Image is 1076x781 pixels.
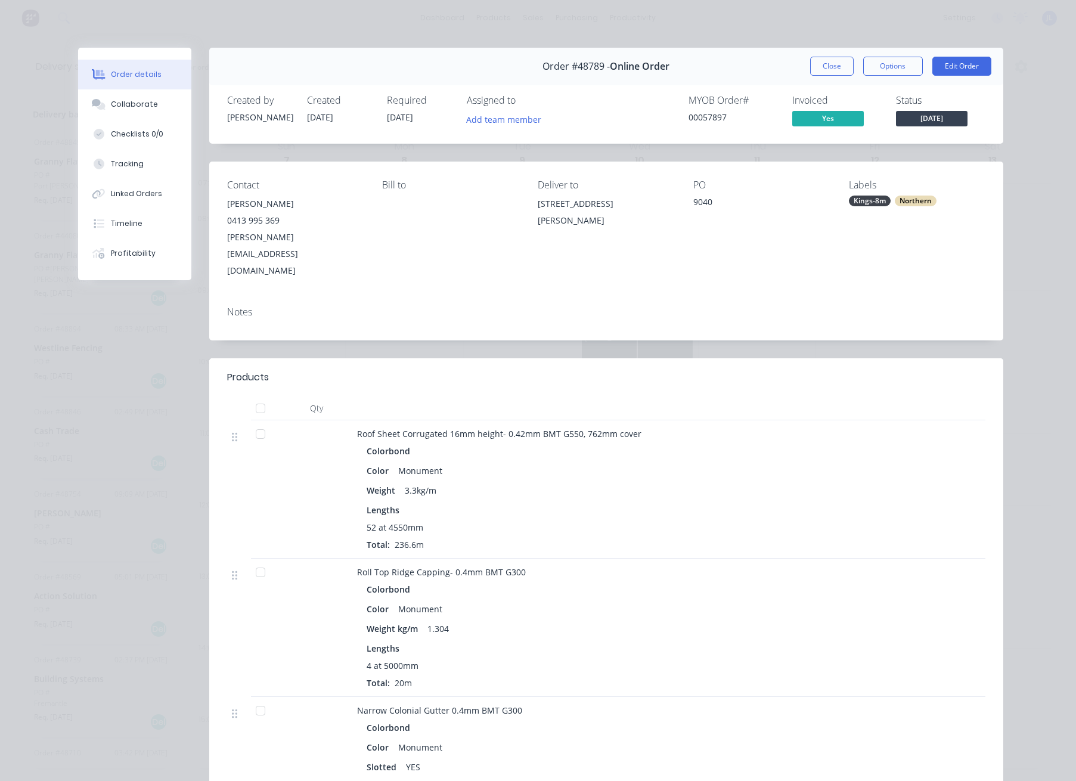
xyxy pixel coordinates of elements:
[307,95,373,106] div: Created
[227,229,364,279] div: [PERSON_NAME][EMAIL_ADDRESS][DOMAIN_NAME]
[538,196,674,229] div: [STREET_ADDRESS][PERSON_NAME]
[111,159,144,169] div: Tracking
[357,566,526,578] span: Roll Top Ridge Capping- 0.4mm BMT G300
[227,196,364,212] div: [PERSON_NAME]
[357,705,522,716] span: Narrow Colonial Gutter 0.4mm BMT G300
[227,196,364,279] div: [PERSON_NAME]0413 995 369[PERSON_NAME][EMAIL_ADDRESS][DOMAIN_NAME]
[849,196,891,206] div: Kings-8m
[78,209,191,238] button: Timeline
[467,95,586,106] div: Assigned to
[693,196,830,212] div: 9040
[367,462,393,479] div: Color
[689,95,778,106] div: MYOB Order #
[111,129,163,140] div: Checklists 0/0
[896,95,985,106] div: Status
[78,149,191,179] button: Tracking
[538,179,674,191] div: Deliver to
[111,99,158,110] div: Collaborate
[227,179,364,191] div: Contact
[111,69,162,80] div: Order details
[538,196,674,234] div: [STREET_ADDRESS][PERSON_NAME]
[78,179,191,209] button: Linked Orders
[387,111,413,123] span: [DATE]
[401,758,425,776] div: YES
[896,111,968,126] span: [DATE]
[227,111,293,123] div: [PERSON_NAME]
[367,539,390,550] span: Total:
[382,179,519,191] div: Bill to
[357,428,641,439] span: Roof Sheet Corrugated 16mm height- 0.42mm BMT G550, 762mm cover
[423,620,454,637] div: 1.304
[932,57,991,76] button: Edit Order
[849,179,985,191] div: Labels
[390,539,429,550] span: 236.6m
[367,600,393,618] div: Color
[307,111,333,123] span: [DATE]
[896,111,968,129] button: [DATE]
[460,111,547,127] button: Add team member
[542,61,610,72] span: Order #48789 -
[689,111,778,123] div: 00057897
[792,111,864,126] span: Yes
[78,60,191,89] button: Order details
[393,600,447,618] div: Monument
[367,758,401,776] div: Slotted
[367,504,399,516] span: Lengths
[863,57,923,76] button: Options
[367,581,415,598] div: Colorbond
[367,642,399,655] span: Lengths
[367,442,415,460] div: Colorbond
[387,95,452,106] div: Required
[810,57,854,76] button: Close
[367,482,400,499] div: Weight
[895,196,937,206] div: Northern
[111,218,142,229] div: Timeline
[393,739,447,756] div: Monument
[78,89,191,119] button: Collaborate
[111,188,162,199] div: Linked Orders
[78,238,191,268] button: Profitability
[693,179,830,191] div: PO
[367,620,423,637] div: Weight kg/m
[281,396,352,420] div: Qty
[610,61,669,72] span: Online Order
[367,521,423,534] span: 52 at 4550mm
[792,95,882,106] div: Invoiced
[367,719,415,736] div: Colorbond
[227,212,364,229] div: 0413 995 369
[227,370,269,385] div: Products
[367,677,390,689] span: Total:
[78,119,191,149] button: Checklists 0/0
[111,248,156,259] div: Profitability
[393,462,447,479] div: Monument
[227,306,985,318] div: Notes
[367,739,393,756] div: Color
[390,677,417,689] span: 20m
[400,482,441,499] div: 3.3kg/m
[367,659,418,672] span: 4 at 5000mm
[227,95,293,106] div: Created by
[467,111,548,127] button: Add team member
